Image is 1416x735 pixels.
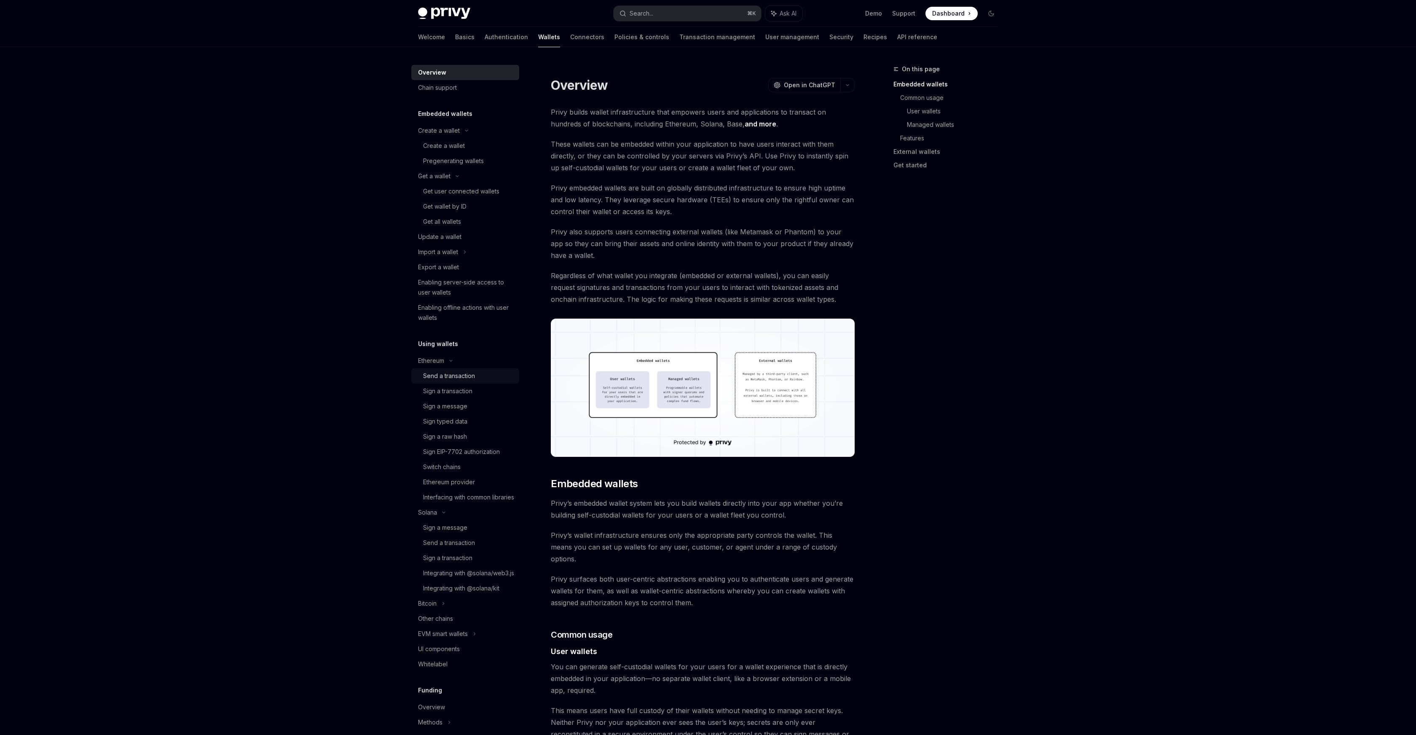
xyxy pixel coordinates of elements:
div: Enabling server-side access to user wallets [418,277,514,298]
a: Features [900,131,1005,145]
div: Ethereum [418,356,444,366]
a: Authentication [485,27,528,47]
a: Demo [865,9,882,18]
div: Export a wallet [418,262,459,272]
a: Get wallet by ID [411,199,519,214]
span: Dashboard [932,9,965,18]
div: Search... [630,8,653,19]
a: Get started [893,158,1005,172]
a: Sign a raw hash [411,429,519,444]
div: Get wallet by ID [423,201,467,212]
span: These wallets can be embedded within your application to have users interact with them directly, ... [551,138,855,174]
a: API reference [897,27,937,47]
a: User wallets [907,105,1005,118]
a: Pregenerating wallets [411,153,519,169]
a: UI components [411,641,519,657]
div: Send a transaction [423,371,475,381]
span: Privy also supports users connecting external wallets (like Metamask or Phantom) to your app so t... [551,226,855,261]
div: Pregenerating wallets [423,156,484,166]
div: Sign a message [423,523,467,533]
a: Overview [411,700,519,715]
div: Overview [418,67,446,78]
div: Interfacing with common libraries [423,492,514,502]
span: Embedded wallets [551,477,638,491]
a: External wallets [893,145,1005,158]
div: EVM smart wallets [418,629,468,639]
h5: Funding [418,685,442,695]
a: Connectors [570,27,604,47]
span: Privy builds wallet infrastructure that empowers users and applications to transact on hundreds o... [551,106,855,130]
span: Open in ChatGPT [784,81,835,89]
a: Sign a transaction [411,384,519,399]
a: Common usage [900,91,1005,105]
a: Security [829,27,853,47]
div: Sign a transaction [423,553,472,563]
span: Regardless of what wallet you integrate (embedded or external wallets), you can easily request si... [551,270,855,305]
div: Get user connected wallets [423,186,499,196]
a: Create a wallet [411,138,519,153]
div: Sign typed data [423,416,467,427]
div: Solana [418,507,437,518]
a: Transaction management [679,27,755,47]
a: Interfacing with common libraries [411,490,519,505]
span: You can generate self-custodial wallets for your users for a wallet experience that is directly e... [551,661,855,696]
div: Update a wallet [418,232,461,242]
a: Embedded wallets [893,78,1005,91]
div: Get all wallets [423,217,461,227]
div: Other chains [418,614,453,624]
a: Support [892,9,915,18]
a: Managed wallets [907,118,1005,131]
div: Integrating with @solana/kit [423,583,499,593]
span: On this page [902,64,940,74]
span: Privy embedded wallets are built on globally distributed infrastructure to ensure high uptime and... [551,182,855,217]
h5: Using wallets [418,339,458,349]
div: Create a wallet [423,141,465,151]
h1: Overview [551,78,608,93]
div: Ethereum provider [423,477,475,487]
a: User management [765,27,819,47]
span: Ask AI [780,9,796,18]
span: Privy surfaces both user-centric abstractions enabling you to authenticate users and generate wal... [551,573,855,609]
span: ⌘ K [747,10,756,17]
div: Import a wallet [418,247,458,257]
span: User wallets [551,646,597,657]
a: Sign EIP-7702 authorization [411,444,519,459]
span: Privy’s embedded wallet system lets you build wallets directly into your app whether you’re build... [551,497,855,521]
a: Integrating with @solana/web3.js [411,566,519,581]
div: Get a wallet [418,171,451,181]
div: Sign EIP-7702 authorization [423,447,500,457]
a: Switch chains [411,459,519,475]
button: Search...⌘K [614,6,761,21]
div: Chain support [418,83,457,93]
img: images/walletoverview.png [551,319,855,457]
div: Switch chains [423,462,461,472]
a: Policies & controls [614,27,669,47]
a: Sign typed data [411,414,519,429]
div: Sign a transaction [423,386,472,396]
a: Chain support [411,80,519,95]
a: Sign a transaction [411,550,519,566]
a: Basics [455,27,475,47]
div: Sign a message [423,401,467,411]
a: Integrating with @solana/kit [411,581,519,596]
button: Toggle dark mode [984,7,998,20]
div: Bitcoin [418,598,437,609]
button: Open in ChatGPT [768,78,840,92]
div: Enabling offline actions with user wallets [418,303,514,323]
div: Whitelabel [418,659,448,669]
a: Sign a message [411,520,519,535]
a: Enabling server-side access to user wallets [411,275,519,300]
a: Welcome [418,27,445,47]
div: UI components [418,644,460,654]
a: Wallets [538,27,560,47]
span: Common usage [551,629,612,641]
a: and more [745,120,776,129]
a: Enabling offline actions with user wallets [411,300,519,325]
button: Ask AI [765,6,802,21]
a: Ethereum provider [411,475,519,490]
span: Privy’s wallet infrastructure ensures only the appropriate party controls the wallet. This means ... [551,529,855,565]
a: Get user connected wallets [411,184,519,199]
a: Update a wallet [411,229,519,244]
h5: Embedded wallets [418,109,472,119]
a: Recipes [864,27,887,47]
